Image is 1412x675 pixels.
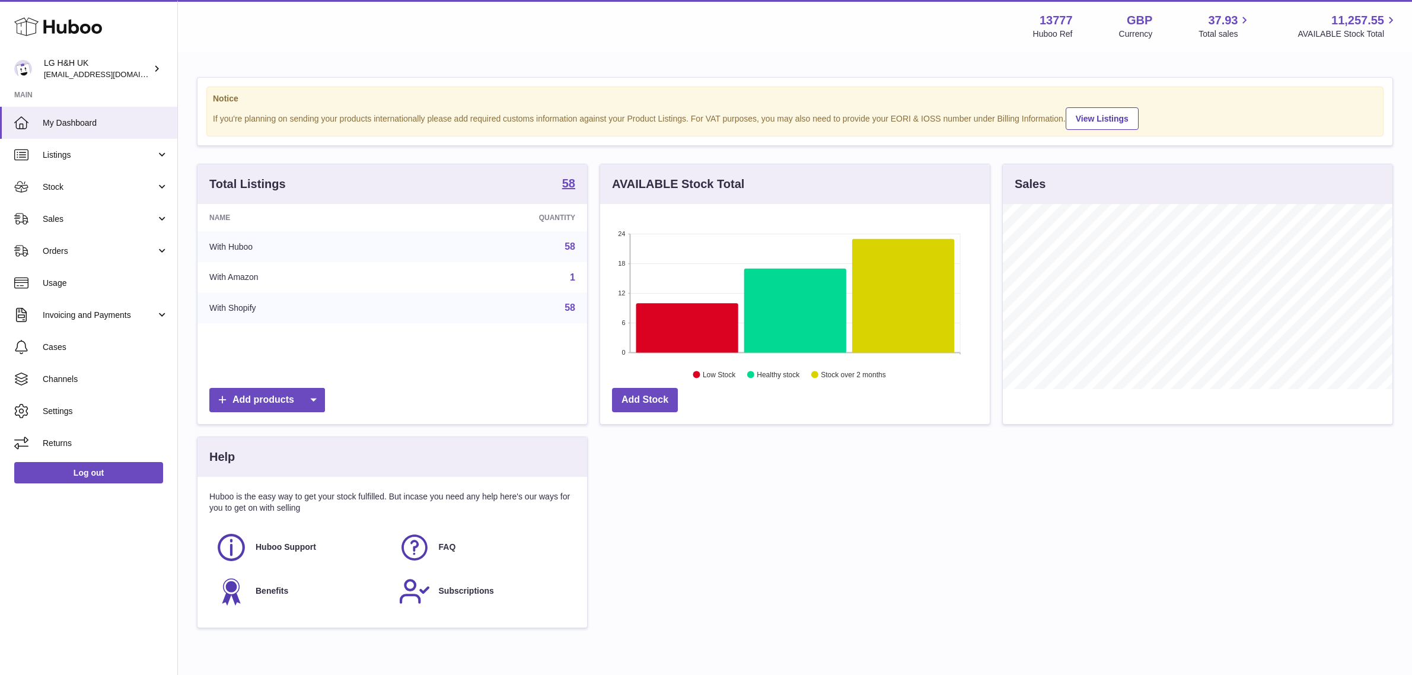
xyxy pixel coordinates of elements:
text: 0 [621,349,625,356]
span: [EMAIL_ADDRESS][DOMAIN_NAME] [44,69,174,79]
span: Channels [43,374,168,385]
a: Subscriptions [399,575,570,607]
span: Usage [43,278,168,289]
span: FAQ [439,542,456,553]
text: 18 [618,260,625,267]
span: Cases [43,342,168,353]
a: FAQ [399,531,570,563]
span: Invoicing and Payments [43,310,156,321]
a: 37.93 Total sales [1199,12,1251,40]
span: Sales [43,214,156,225]
a: 58 [565,241,575,251]
text: Stock over 2 months [821,371,885,379]
span: Returns [43,438,168,449]
div: If you're planning on sending your products internationally please add required customs informati... [213,106,1377,130]
div: LG H&H UK [44,58,151,80]
th: Quantity [411,204,587,231]
text: Low Stock [703,371,736,379]
td: With Amazon [197,262,411,293]
span: Subscriptions [439,585,494,597]
strong: 58 [562,177,575,189]
span: Huboo Support [256,542,316,553]
span: 37.93 [1208,12,1238,28]
text: 12 [618,289,625,297]
a: 58 [562,177,575,192]
a: Benefits [215,575,387,607]
img: veechen@lghnh.co.uk [14,60,32,78]
a: Log out [14,462,163,483]
p: Huboo is the easy way to get your stock fulfilled. But incase you need any help here's our ways f... [209,491,575,514]
a: 58 [565,303,575,313]
span: Stock [43,182,156,193]
span: Benefits [256,585,288,597]
h3: AVAILABLE Stock Total [612,176,744,192]
text: 6 [621,319,625,326]
a: 1 [570,272,575,282]
a: View Listings [1066,107,1139,130]
strong: GBP [1127,12,1152,28]
th: Name [197,204,411,231]
a: Add products [209,388,325,412]
a: 11,257.55 AVAILABLE Stock Total [1298,12,1398,40]
div: Huboo Ref [1033,28,1073,40]
text: Healthy stock [757,371,800,379]
text: 24 [618,230,625,237]
div: Currency [1119,28,1153,40]
h3: Total Listings [209,176,286,192]
a: Add Stock [612,388,678,412]
span: Listings [43,149,156,161]
span: AVAILABLE Stock Total [1298,28,1398,40]
strong: 13777 [1040,12,1073,28]
strong: Notice [213,93,1377,104]
span: Total sales [1199,28,1251,40]
span: My Dashboard [43,117,168,129]
span: Settings [43,406,168,417]
span: 11,257.55 [1331,12,1384,28]
h3: Help [209,449,235,465]
td: With Huboo [197,231,411,262]
h3: Sales [1015,176,1046,192]
a: Huboo Support [215,531,387,563]
td: With Shopify [197,292,411,323]
span: Orders [43,246,156,257]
